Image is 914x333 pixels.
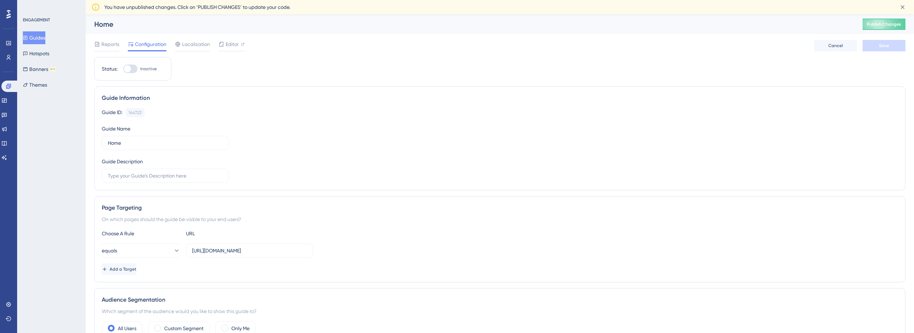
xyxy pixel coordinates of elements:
[863,19,905,30] button: Publish Changes
[102,157,143,166] div: Guide Description
[102,215,898,224] div: On which pages should the guide be visible to your end users?
[23,31,45,44] button: Guides
[863,40,905,51] button: Save
[102,296,898,304] div: Audience Segmentation
[102,263,136,275] button: Add a Target
[101,40,119,48] span: Reports
[23,17,50,23] div: ENGAGEMENT
[102,204,898,212] div: Page Targeting
[23,78,47,91] button: Themes
[118,324,136,333] label: All Users
[110,266,136,272] span: Add a Target
[102,244,180,258] button: equals
[108,139,223,147] input: Type your Guide’s Name here
[102,229,180,238] div: Choose A Rule
[102,246,117,255] span: equals
[102,108,122,117] div: Guide ID:
[108,172,223,180] input: Type your Guide’s Description here
[226,40,239,48] span: Editor
[182,40,210,48] span: Localization
[102,124,130,133] div: Guide Name
[94,19,845,29] div: Home
[879,43,889,48] span: Save
[23,47,49,60] button: Hotspots
[135,40,166,48] span: Configuration
[140,66,157,72] span: Inactive
[102,94,898,102] div: Guide Information
[129,110,141,116] div: 144723
[186,229,265,238] div: URL
[164,324,204,333] label: Custom Segment
[828,43,843,48] span: Cancel
[102,307,898,316] div: Which segment of the audience would you like to show this guide to?
[50,67,56,71] div: BETA
[867,21,901,27] span: Publish Changes
[23,63,56,76] button: BannersBETA
[814,40,857,51] button: Cancel
[192,247,307,255] input: yourwebsite.com/path
[102,65,117,73] div: Status:
[104,3,290,11] span: You have unpublished changes. Click on ‘PUBLISH CHANGES’ to update your code.
[231,324,250,333] label: Only Me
